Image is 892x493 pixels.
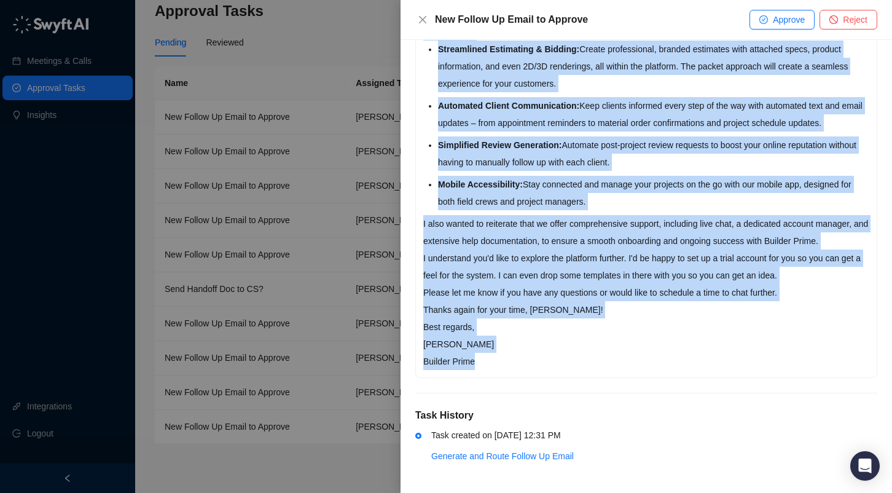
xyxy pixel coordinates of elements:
span: Task created on [DATE] 12:31 PM [431,430,561,440]
p: Please let me know if you have any questions or would like to schedule a time to chat further. [423,284,869,301]
span: Approve [773,13,805,26]
a: Generate and Route Follow Up Email [431,451,574,461]
span: check-circle [759,15,768,24]
button: Close [415,12,430,27]
li: Create professional, branded estimates with attached specs, product information, and even 2D/3D r... [438,41,869,92]
button: Reject [820,10,877,30]
li: Automate post-project review requests to boost your online reputation without having to manually ... [438,136,869,171]
li: Keep clients informed every step of the way with automated text and email updates – from appointm... [438,97,869,132]
strong: Mobile Accessibility: [438,179,523,189]
div: Open Intercom Messenger [850,451,880,481]
strong: Automated Client Communication: [438,101,579,111]
span: Reject [843,13,867,26]
p: Thanks again for your time, [PERSON_NAME]! [423,301,869,318]
button: Approve [749,10,815,30]
strong: Streamlined Estimating & Bidding: [438,44,579,54]
span: close [418,15,428,25]
div: New Follow Up Email to Approve [435,12,749,27]
strong: Simplified Review Generation: [438,140,562,150]
span: stop [829,15,838,24]
p: [PERSON_NAME] [423,336,869,353]
h5: Task History [415,408,877,423]
li: Stay connected and manage your projects on the go with our mobile app, designed for both field cr... [438,176,869,210]
p: Best regards, [423,318,869,336]
p: I also wanted to reiterate that we offer comprehensive support, including live chat, a dedicated ... [423,215,869,250]
p: I understand you'd like to explore the platform further. I'd be happy to set up a trial account f... [423,250,869,284]
p: Builder Prime [423,353,869,370]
